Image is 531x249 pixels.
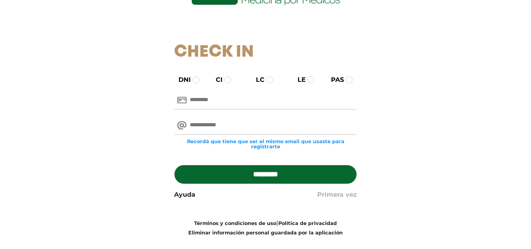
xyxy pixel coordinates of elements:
div: | [168,218,363,237]
label: DNI [171,75,191,85]
small: Recordá que tiene que ser el mismo email que usaste para registrarte [174,139,357,149]
label: LC [249,75,265,85]
label: LE [290,75,306,85]
h1: Check In [174,42,357,62]
a: Términos y condiciones de uso [194,220,276,226]
label: PAS [324,75,344,85]
a: Política de privacidad [278,220,337,226]
label: CI [209,75,222,85]
a: Primera vez [317,190,357,199]
a: Eliminar información personal guardada por la aplicación [188,230,343,236]
a: Ayuda [174,190,195,199]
